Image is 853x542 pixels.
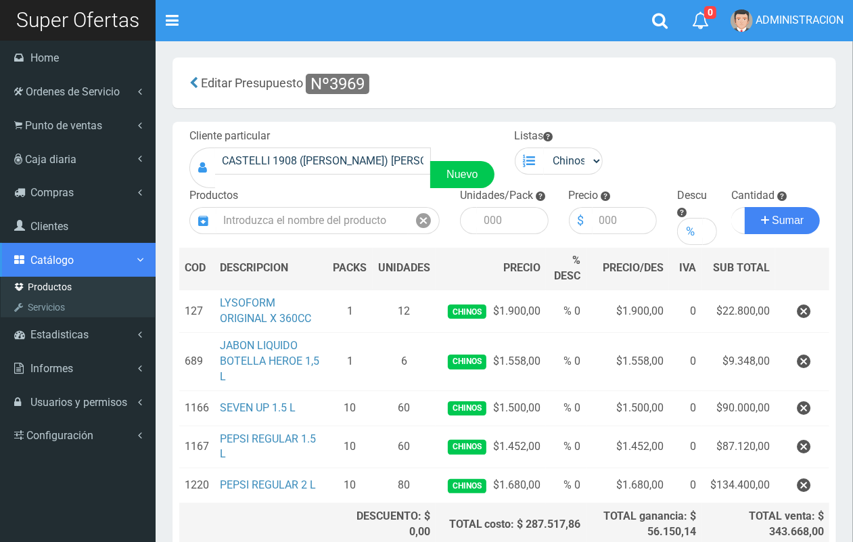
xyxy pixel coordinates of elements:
th: DES [214,248,327,290]
td: 0 [669,333,701,391]
td: 0 [669,390,701,426]
a: PEPSI REGULAR 1.5 L [220,432,316,461]
label: Productos [189,188,238,204]
td: 689 [179,333,214,391]
td: 60 [373,390,436,426]
td: $1.680,00 [436,468,546,503]
td: $1.452,00 [586,426,670,468]
th: UNIDADES [373,248,436,290]
img: User Image [731,9,753,32]
td: $90.000,00 [701,390,775,426]
span: SUB TOTAL [713,261,770,276]
span: Estadisticas [30,328,89,341]
td: $1.900,00 [436,290,546,332]
span: % DESC [555,254,581,282]
td: 1167 [179,426,214,468]
span: Chinos [448,401,486,415]
td: $9.348,00 [701,333,775,391]
input: 000 [703,218,717,245]
td: 127 [179,290,214,332]
td: % 0 [546,468,586,503]
td: $134.400,00 [701,468,775,503]
td: $1.452,00 [436,426,546,468]
td: $22.800,00 [701,290,775,332]
span: Editar Presupuesto [201,76,303,90]
td: 12 [373,290,436,332]
td: % 0 [546,290,586,332]
span: Home [30,51,59,64]
div: TOTAL venta: $ 343.668,00 [707,509,824,540]
span: IVA [679,261,696,274]
span: Punto de ventas [25,119,102,132]
span: Chinos [448,355,486,369]
td: $87.120,00 [701,426,775,468]
td: % 0 [546,390,586,426]
td: $1.558,00 [436,333,546,391]
span: Super Ofertas [16,8,139,32]
span: Chinos [448,479,486,493]
span: Informes [30,362,73,375]
span: Catálogo [30,254,74,267]
label: Cantidad [731,188,775,204]
td: % 0 [546,333,586,391]
td: 60 [373,426,436,468]
label: Descu [677,188,707,204]
input: Introduzca el nombre del producto [216,207,408,234]
span: Ordenes de Servicio [26,85,120,98]
td: 1 [327,290,372,332]
span: Chinos [448,440,486,454]
label: Precio [569,188,599,204]
td: 0 [669,290,701,332]
td: $1.900,00 [586,290,670,332]
input: 000 [477,207,548,234]
a: Productos [4,277,155,297]
td: 10 [327,426,372,468]
span: Clientes [30,220,68,233]
div: DESCUENTO: $ 0,00 [333,509,430,540]
td: $1.680,00 [586,468,670,503]
input: Cantidad [731,207,745,234]
td: 1166 [179,390,214,426]
span: PRECIO/DES [603,261,664,274]
input: Consumidor Final [215,148,431,175]
a: Servicios [4,297,155,317]
button: Sumar [745,207,821,234]
span: Caja diaria [25,153,76,166]
span: Chinos [448,304,486,319]
td: $1.500,00 [586,390,670,426]
td: 1 [327,333,372,391]
td: $1.558,00 [586,333,670,391]
td: 0 [669,426,701,468]
span: CRIPCION [239,261,288,274]
label: Listas [515,129,553,144]
div: $ [569,207,593,234]
a: LYSOFORM ORIGINAL X 360CC [220,296,311,325]
label: Cliente particular [189,129,270,144]
span: Configuración [26,429,93,442]
td: $1.500,00 [436,390,546,426]
label: Unidades/Pack [460,188,533,204]
td: 80 [373,468,436,503]
a: SEVEN UP 1.5 L [220,401,296,414]
td: 10 [327,468,372,503]
span: Nº3969 [306,74,369,94]
th: PACKS [327,248,372,290]
div: TOTAL costo: $ 287.517,86 [441,517,581,533]
span: ADMINISTRACION [756,14,844,26]
td: % 0 [546,426,586,468]
td: 10 [327,390,372,426]
th: COD [179,248,214,290]
span: Usuarios y permisos [30,396,127,409]
span: 0 [704,6,716,19]
div: % [677,218,703,245]
span: Compras [30,186,74,199]
span: Sumar [772,214,804,226]
a: Nuevo [430,161,494,188]
td: 6 [373,333,436,391]
td: 0 [669,468,701,503]
div: TOTAL ganancia: $ 56.150,14 [592,509,696,540]
span: PRECIO [503,261,540,276]
a: JABON LIQUIDO BOTELLA HEROE 1,5 L [220,339,319,383]
input: 000 [593,207,657,234]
